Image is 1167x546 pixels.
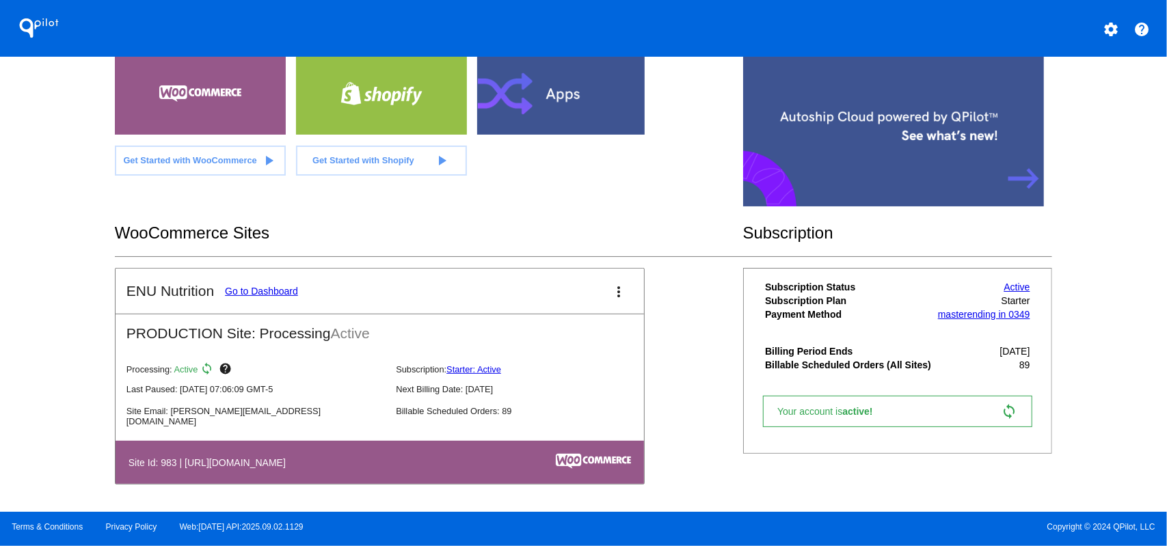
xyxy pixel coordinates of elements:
h2: ENU Nutrition [126,283,214,299]
mat-icon: sync [200,362,217,379]
mat-icon: play_arrow [433,152,450,169]
span: master [938,309,967,320]
mat-icon: sync [1002,403,1018,420]
a: Terms & Conditions [12,522,83,532]
mat-icon: help [219,362,235,379]
a: Privacy Policy [106,522,157,532]
span: Active [331,325,370,341]
span: Get Started with WooCommerce [123,155,256,165]
p: Last Paused: [DATE] 07:06:09 GMT-5 [126,384,385,394]
span: Get Started with Shopify [312,155,414,165]
span: 89 [1019,359,1030,370]
mat-icon: more_vert [611,284,628,300]
img: c53aa0e5-ae75-48aa-9bee-956650975ee5 [556,454,631,469]
th: Subscription Plan [764,295,935,307]
a: Get Started with WooCommerce [115,146,286,176]
h2: PRODUCTION Site: Processing [116,314,644,342]
span: Copyright © 2024 QPilot, LLC [595,522,1155,532]
h4: Site Id: 983 | [URL][DOMAIN_NAME] [129,457,293,468]
h1: QPilot [12,14,66,42]
mat-icon: help [1134,21,1150,38]
p: Processing: [126,362,385,379]
th: Billable Scheduled Orders (All Sites) [764,359,935,371]
a: Starter: Active [446,364,501,374]
span: active! [842,406,879,417]
p: Billable Scheduled Orders: 89 [396,406,654,416]
h2: WooCommerce Sites [115,223,743,243]
h2: Subscription [743,223,1053,243]
a: Get Started with Shopify [296,146,467,176]
th: Payment Method [764,308,935,320]
p: Site Email: [PERSON_NAME][EMAIL_ADDRESS][DOMAIN_NAME] [126,406,385,426]
th: Billing Period Ends [764,345,935,357]
p: Subscription: [396,364,654,374]
p: Next Billing Date: [DATE] [396,384,654,394]
th: Subscription Status [764,281,935,293]
mat-icon: play_arrow [260,152,277,169]
a: Go to Dashboard [225,286,298,297]
a: Web:[DATE] API:2025.09.02.1129 [180,522,304,532]
span: Active [174,364,198,374]
a: Your account isactive! sync [763,396,1032,427]
span: Your account is [777,406,887,417]
span: Starter [1002,295,1030,306]
mat-icon: settings [1103,21,1119,38]
a: Active [1004,282,1030,292]
a: masterending in 0349 [938,309,1030,320]
span: [DATE] [1000,346,1030,357]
